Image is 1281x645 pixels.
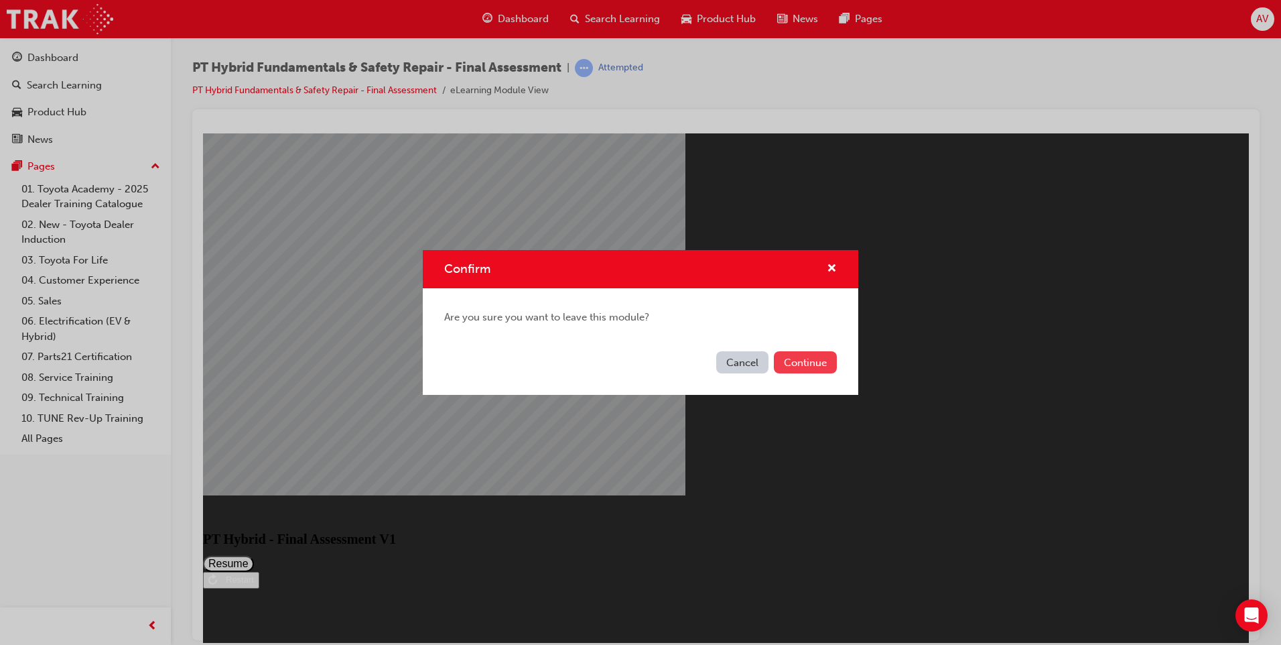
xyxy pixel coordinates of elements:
[716,351,768,373] button: Cancel
[1235,599,1268,632] div: Open Intercom Messenger
[774,351,837,373] button: Continue
[444,261,490,276] span: Confirm
[423,288,858,347] div: Are you sure you want to leave this module?
[423,250,858,395] div: Confirm
[827,261,837,278] button: cross-icon
[827,263,837,276] span: cross-icon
